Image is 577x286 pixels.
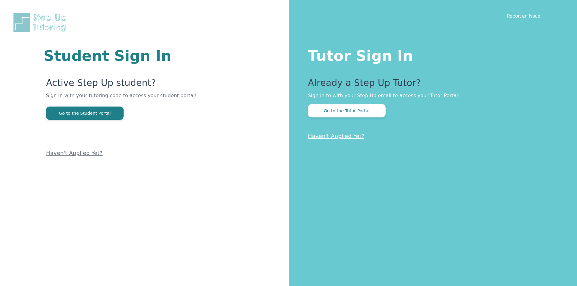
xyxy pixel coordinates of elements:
h1: Tutor Sign In [308,46,553,63]
p: Sign in to with your Step Up email to access your Tutor Portal! [308,92,553,99]
p: Already a Step Up Tutor? [308,77,553,92]
img: Step Up Tutoring horizontal logo [12,12,70,33]
button: Go to the Student Portal [46,107,124,120]
a: Go to the Student Portal [46,110,124,116]
p: Active Step Up student? [46,77,216,92]
p: Sign in with your tutoring code to access your student portal! [46,92,216,107]
button: Go to the Tutor Portal [308,104,386,117]
a: Go to the Tutor Portal [308,108,386,113]
a: Report an Issue [507,13,540,19]
a: Haven't Applied Yet? [46,150,103,156]
a: Haven't Applied Yet? [308,133,365,139]
h1: Student Sign In [44,48,216,63]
